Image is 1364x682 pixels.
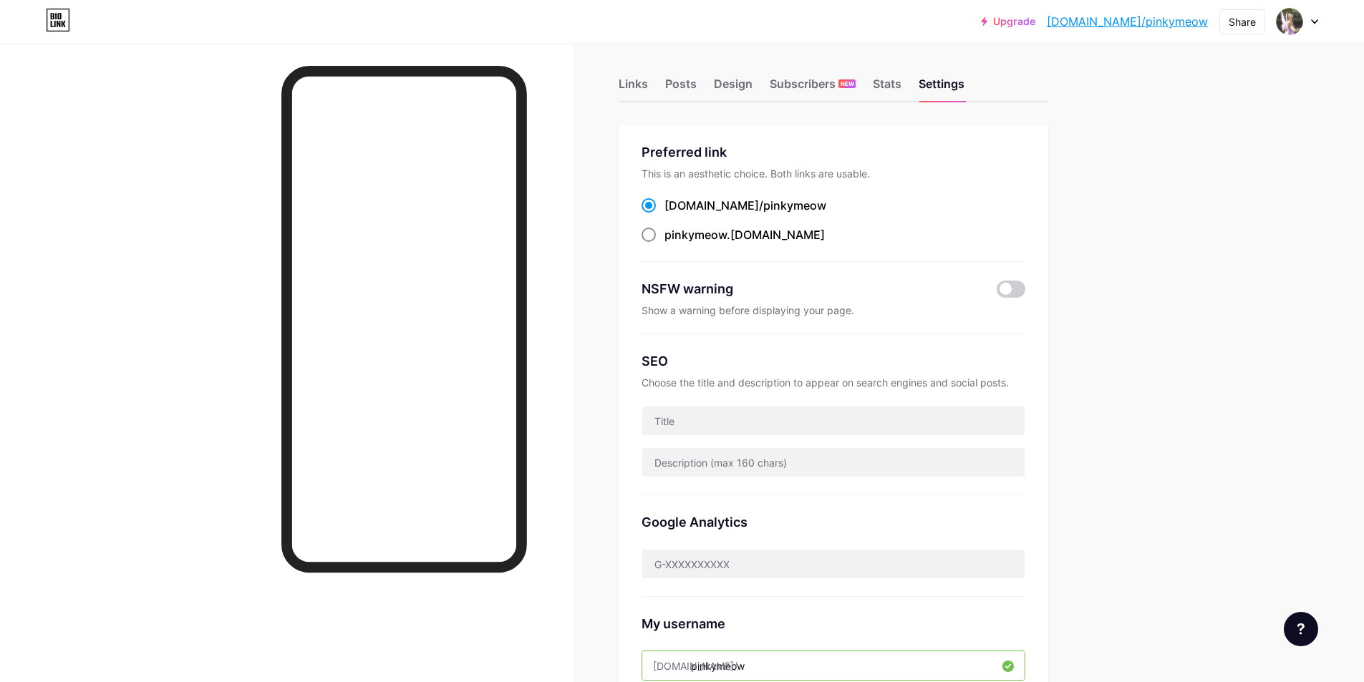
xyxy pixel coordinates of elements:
[664,226,825,243] div: .[DOMAIN_NAME]
[653,658,737,673] div: [DOMAIN_NAME]/
[770,75,856,101] div: Subscribers
[714,75,753,101] div: Design
[873,75,901,101] div: Stats
[642,376,1025,389] div: Choose the title and description to appear on search engines and social posts.
[642,406,1025,435] input: Title
[642,614,1025,633] div: My username
[981,16,1035,27] a: Upgrade
[619,75,648,101] div: Links
[642,550,1025,578] input: G-XXXXXXXXXX
[841,79,854,88] span: NEW
[642,142,1025,162] div: Preferred link
[763,198,826,213] span: pinkymeow
[642,512,1025,532] div: Google Analytics
[1276,8,1303,35] img: Pinky Sk
[642,304,1025,316] div: Show a warning before displaying your page.
[664,228,727,242] span: pinkymeow
[1229,14,1256,29] div: Share
[665,75,697,101] div: Posts
[642,448,1025,477] input: Description (max 160 chars)
[642,279,976,298] div: NSFW warning
[664,197,826,214] div: [DOMAIN_NAME]/
[919,75,964,101] div: Settings
[642,167,1025,180] div: This is an aesthetic choice. Both links are usable.
[642,651,1025,680] input: username
[642,351,1025,371] div: SEO
[1047,13,1208,30] a: [DOMAIN_NAME]/pinkymeow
